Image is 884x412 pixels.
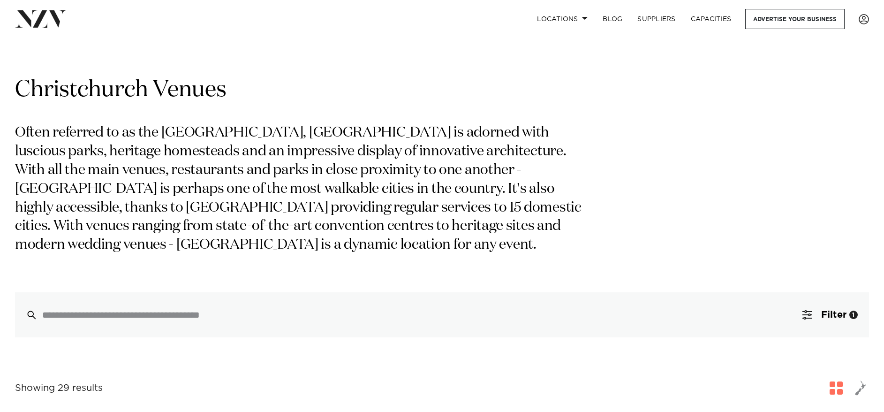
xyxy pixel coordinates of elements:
div: Showing 29 results [15,381,103,396]
button: Filter1 [791,292,869,337]
a: Advertise your business [745,9,845,29]
a: Locations [529,9,595,29]
img: nzv-logo.png [15,10,66,27]
h1: Christchurch Venues [15,76,869,105]
p: Often referred to as the [GEOGRAPHIC_DATA], [GEOGRAPHIC_DATA] is adorned with luscious parks, her... [15,124,595,255]
a: BLOG [595,9,630,29]
a: Capacities [683,9,739,29]
a: SUPPLIERS [630,9,683,29]
div: 1 [849,311,858,319]
span: Filter [821,310,846,320]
